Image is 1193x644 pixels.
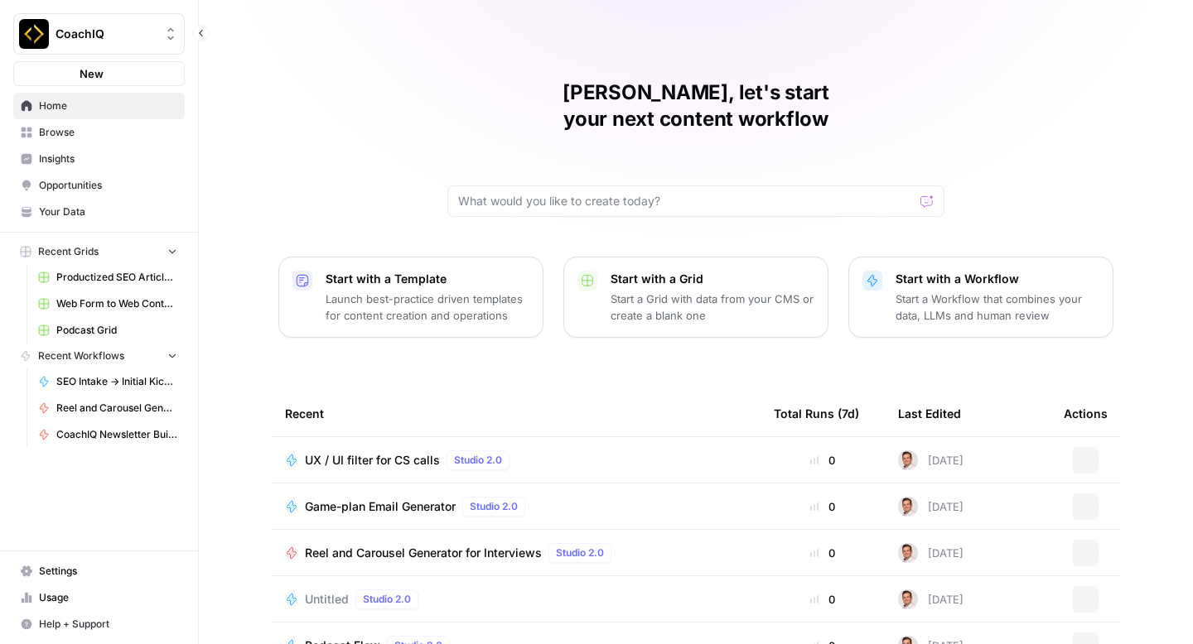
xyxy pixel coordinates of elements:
[13,172,185,199] a: Opportunities
[305,452,440,469] span: UX / UI filter for CS calls
[56,323,177,338] span: Podcast Grid
[774,545,872,561] div: 0
[13,146,185,172] a: Insights
[774,391,859,436] div: Total Runs (7d)
[848,257,1113,338] button: Start with a WorkflowStart a Workflow that combines your data, LLMs and human review
[774,591,872,608] div: 0
[326,291,529,324] p: Launch best-practice driven templates for content creation and operations
[80,65,104,82] span: New
[774,452,872,469] div: 0
[31,264,185,291] a: Productized SEO Article Writer Grid
[56,401,177,416] span: Reel and Carousel Generator
[31,291,185,317] a: Web Form to Web Content Grid
[13,584,185,611] a: Usage
[898,391,961,436] div: Last Edited
[305,498,456,515] span: Game-plan Email Generator
[285,543,747,563] a: Reel and Carousel Generator for InterviewsStudio 2.0
[898,450,964,470] div: [DATE]
[896,291,1099,324] p: Start a Workflow that combines your data, LLMs and human review
[898,589,918,609] img: iclt3c5rah9tov7rs62xbb7icb5d
[447,79,944,132] h1: [PERSON_NAME], let's start your next content workflow
[31,317,185,344] a: Podcast Grid
[39,617,177,632] span: Help + Support
[39,178,177,193] span: Opportunities
[458,193,914,209] input: What would you like to create today?
[56,296,177,311] span: Web Form to Web Content Grid
[278,257,543,338] button: Start with a TemplateLaunch best-practice driven templates for content creation and operations
[38,244,99,259] span: Recent Grids
[470,499,518,514] span: Studio 2.0
[38,348,124,363] span: Recent Workflows
[305,545,542,561] span: Reel and Carousel Generator for Interviews
[898,450,918,470] img: iclt3c5rah9tov7rs62xbb7icb5d
[19,19,49,49] img: CoachIQ Logo
[285,497,747,517] a: Game-plan Email GeneratorStudio 2.0
[285,450,747,470] a: UX / UI filter for CS callsStudio 2.0
[556,545,604,560] span: Studio 2.0
[13,558,185,584] a: Settings
[56,427,177,442] span: CoachIQ Newsletter Builder
[898,543,964,563] div: [DATE]
[563,257,828,338] button: Start with a GridStart a Grid with data from your CMS or create a blank one
[31,395,185,421] a: Reel and Carousel Generator
[285,391,747,436] div: Recent
[611,291,814,324] p: Start a Grid with data from your CMS or create a blank one
[31,368,185,395] a: SEO Intake -> Initial Kickoff Report
[39,204,177,219] span: Your Data
[13,61,185,86] button: New
[39,151,177,166] span: Insights
[363,592,411,607] span: Studio 2.0
[454,453,502,468] span: Studio 2.0
[56,26,156,42] span: CoachIQ
[39,564,177,579] span: Settings
[39,590,177,605] span: Usage
[13,119,185,146] a: Browse
[13,13,185,55] button: Workspace: CoachIQ
[13,199,185,225] a: Your Data
[39,99,177,113] span: Home
[13,239,185,264] button: Recent Grids
[13,611,185,637] button: Help + Support
[774,498,872,515] div: 0
[1064,391,1108,436] div: Actions
[39,125,177,140] span: Browse
[611,271,814,287] p: Start with a Grid
[285,589,747,609] a: UntitledStudio 2.0
[56,374,177,389] span: SEO Intake -> Initial Kickoff Report
[896,271,1099,287] p: Start with a Workflow
[898,497,918,517] img: iclt3c5rah9tov7rs62xbb7icb5d
[13,93,185,119] a: Home
[13,344,185,368] button: Recent Workflows
[898,543,918,563] img: iclt3c5rah9tov7rs62xbb7icb5d
[898,589,964,609] div: [DATE]
[898,497,964,517] div: [DATE]
[326,271,529,287] p: Start with a Template
[305,591,349,608] span: Untitled
[56,270,177,285] span: Productized SEO Article Writer Grid
[31,421,185,448] a: CoachIQ Newsletter Builder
